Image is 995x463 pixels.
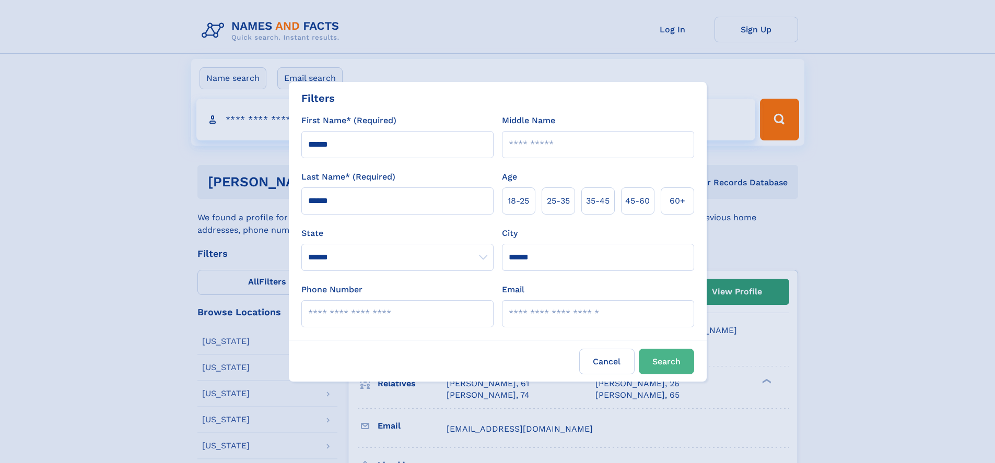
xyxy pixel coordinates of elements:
[547,195,570,207] span: 25‑35
[301,283,362,296] label: Phone Number
[502,227,518,240] label: City
[502,283,524,296] label: Email
[301,90,335,106] div: Filters
[301,114,396,127] label: First Name* (Required)
[301,171,395,183] label: Last Name* (Required)
[579,349,635,374] label: Cancel
[625,195,650,207] span: 45‑60
[502,171,517,183] label: Age
[508,195,529,207] span: 18‑25
[586,195,610,207] span: 35‑45
[502,114,555,127] label: Middle Name
[670,195,685,207] span: 60+
[301,227,494,240] label: State
[639,349,694,374] button: Search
